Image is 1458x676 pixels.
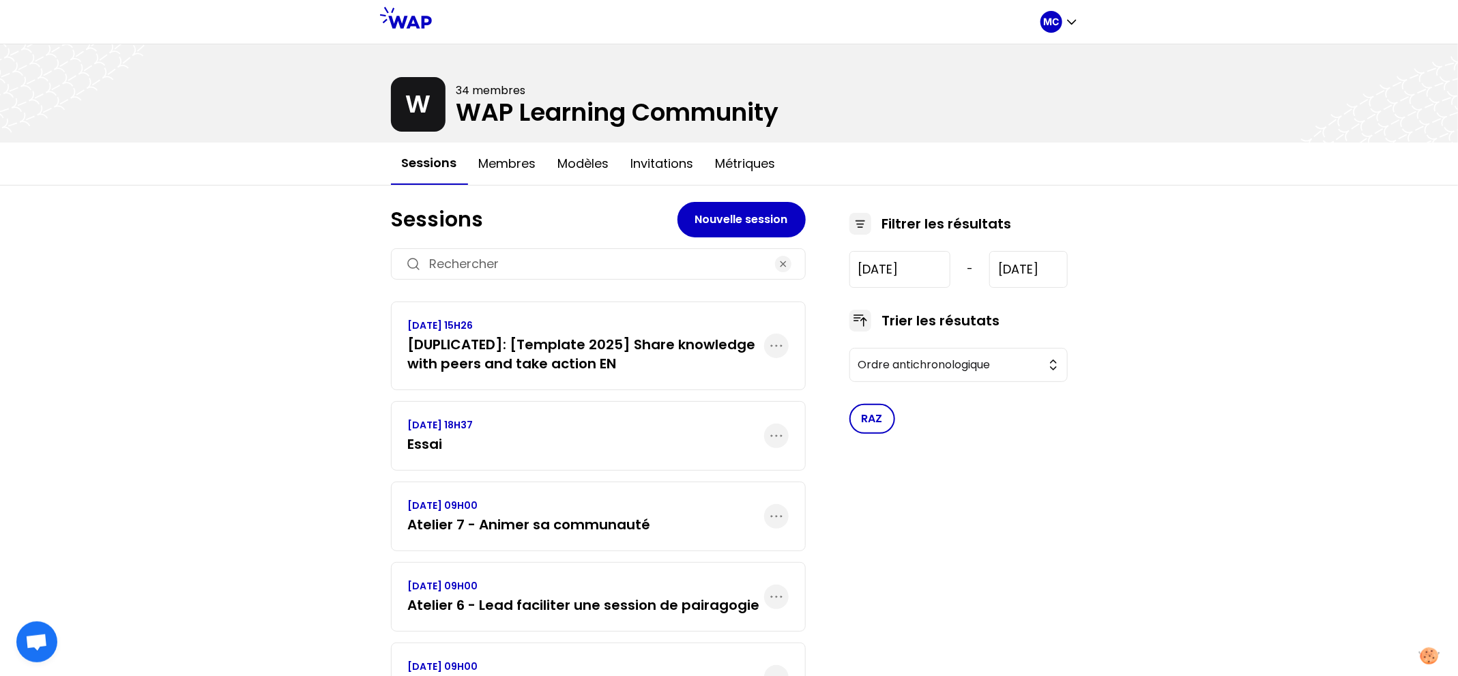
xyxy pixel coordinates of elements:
[1411,639,1448,673] button: Manage your preferences about cookies
[849,404,895,434] button: RAZ
[882,311,1000,330] h3: Trier les résutats
[408,499,651,512] p: [DATE] 09H00
[547,143,620,184] button: Modèles
[468,143,547,184] button: Membres
[408,319,764,373] a: [DATE] 15H26[DUPLICATED]: [Template 2025] Share knowledge with peers and take action EN
[391,207,677,232] h1: Sessions
[408,579,760,593] p: [DATE] 09H00
[882,214,1012,233] h3: Filtrer les résultats
[408,579,760,615] a: [DATE] 09H00Atelier 6 - Lead faciliter une session de pairagogie
[620,143,705,184] button: Invitations
[408,660,564,673] p: [DATE] 09H00
[1043,15,1059,29] p: MC
[391,143,468,185] button: Sessions
[849,251,951,288] input: YYYY-M-D
[677,202,806,237] button: Nouvelle session
[408,596,760,615] h3: Atelier 6 - Lead faciliter une session de pairagogie
[1040,11,1079,33] button: MC
[408,335,764,373] h3: [DUPLICATED]: [Template 2025] Share knowledge with peers and take action EN
[408,515,651,534] h3: Atelier 7 - Animer sa communauté
[16,621,57,662] a: Ouvrir le chat
[408,319,764,332] p: [DATE] 15H26
[408,418,473,432] p: [DATE] 18H37
[849,348,1068,382] button: Ordre antichronologique
[858,357,1040,373] span: Ordre antichronologique
[408,499,651,534] a: [DATE] 09H00Atelier 7 - Animer sa communauté
[408,435,473,454] h3: Essai
[430,254,767,274] input: Rechercher
[989,251,1067,288] input: YYYY-M-D
[705,143,787,184] button: Métriques
[967,261,973,278] span: -
[408,418,473,454] a: [DATE] 18H37Essai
